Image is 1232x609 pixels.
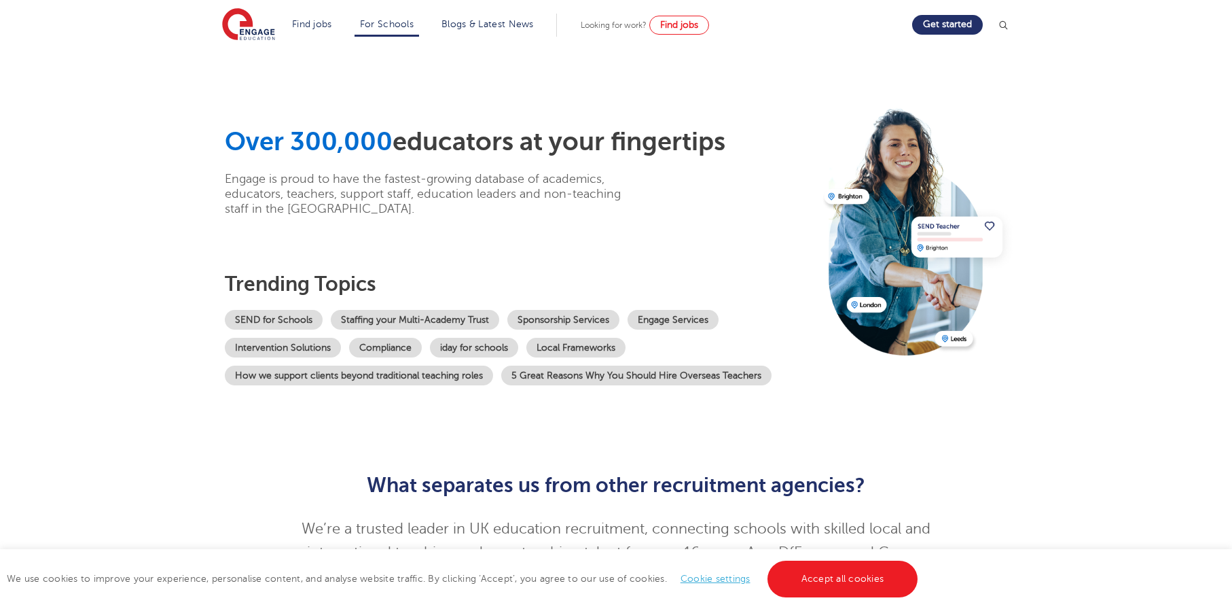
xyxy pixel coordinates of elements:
[581,20,647,30] span: Looking for work?
[225,272,814,296] h3: Trending topics
[225,126,814,158] h1: educators at your fingertips
[349,338,422,358] a: Compliance
[660,20,698,30] span: Find jobs
[222,8,275,42] img: Engage Education
[225,338,341,358] a: Intervention Solutions
[912,15,983,35] a: Get started
[681,574,750,584] a: Cookie settings
[628,310,719,330] a: Engage Services
[331,310,499,330] a: Staffing your Multi-Academy Trust
[292,19,332,29] a: Find jobs
[283,474,949,497] h2: What separates us from other recruitment agencies?
[649,16,709,35] a: Find jobs
[225,310,323,330] a: SEND for Schools
[225,366,493,385] a: How we support clients beyond traditional teaching roles
[526,338,626,358] a: Local Frameworks
[501,366,772,385] a: 5 Great Reasons Why You Should Hire Overseas Teachers
[430,338,518,358] a: iday for schools
[225,171,642,216] p: Engage is proud to have the fastest-growing database of academics, educators, teachers, support s...
[7,574,921,584] span: We use cookies to improve your experience, personalise content, and analyse website traffic. By c...
[225,127,393,156] span: Over 300,000
[767,561,918,597] a: Accept all cookies
[441,19,534,29] a: Blogs & Latest News
[360,19,414,29] a: For Schools
[507,310,619,330] a: Sponsorship Services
